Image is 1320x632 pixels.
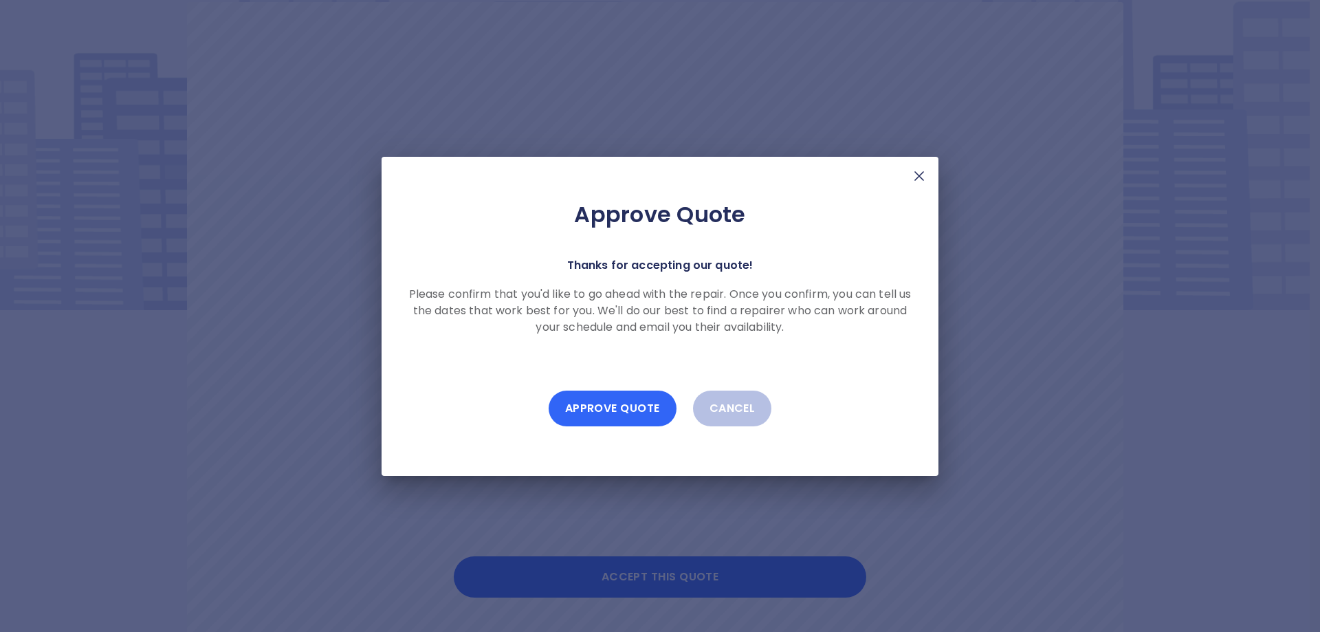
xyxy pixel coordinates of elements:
img: X Mark [911,168,927,184]
button: Cancel [693,391,772,426]
h2: Approve Quote [404,201,916,228]
p: Thanks for accepting our quote! [567,256,753,275]
button: Approve Quote [549,391,676,426]
p: Please confirm that you'd like to go ahead with the repair. Once you confirm, you can tell us the... [404,286,916,336]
